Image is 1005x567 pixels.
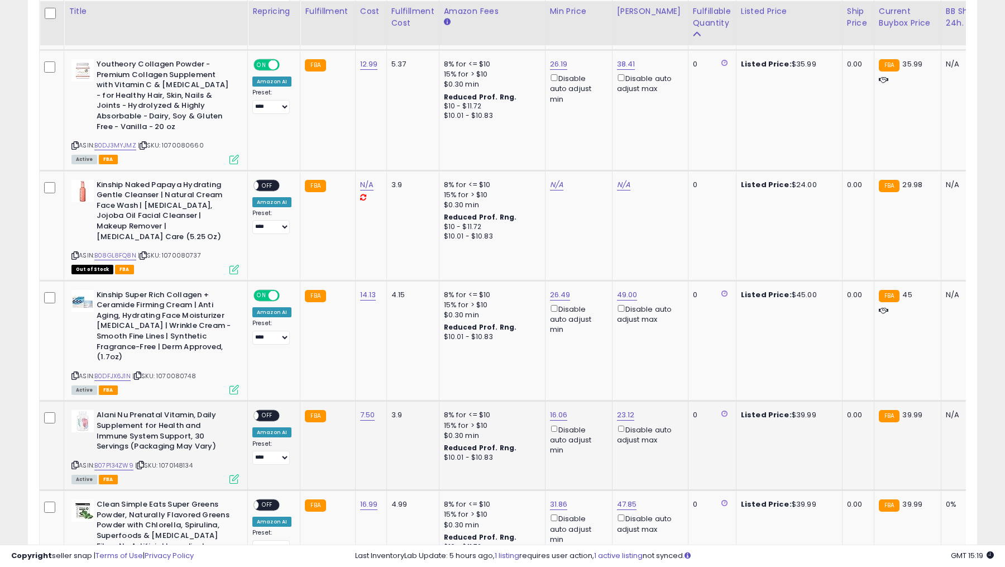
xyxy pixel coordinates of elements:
div: Amazon AI [252,517,291,527]
b: Youtheory Collagen Powder - Premium Collagen Supplement with Vitamin C & [MEDICAL_DATA] - for Hea... [97,59,232,135]
b: Reduced Prof. Rng. [444,443,517,452]
div: $0.30 min [444,200,537,210]
a: 31.86 [550,499,568,510]
a: 26.19 [550,59,568,70]
div: Disable auto adjust max [617,512,679,534]
a: Privacy Policy [145,550,194,561]
div: N/A [946,410,983,420]
div: $10.01 - $10.83 [444,453,537,463]
div: 8% for <= $10 [444,180,537,190]
div: 0 [693,59,728,69]
a: N/A [360,179,374,190]
div: Min Price [550,6,607,17]
img: 41v7sjzTaEL._SL40_.jpg [71,59,94,82]
span: OFF [259,180,276,190]
b: Listed Price: [741,59,792,69]
span: 2025-09-10 15:19 GMT [951,550,994,561]
span: FBA [99,475,118,484]
div: Amazon Fees [444,6,540,17]
a: 14.13 [360,289,376,301]
div: Disable auto adjust max [617,303,679,325]
div: 8% for <= $10 [444,499,537,509]
a: 16.06 [550,409,568,421]
div: Preset: [252,209,291,235]
small: FBA [305,499,326,512]
img: 31BC1h2IRAL._SL40_.jpg [71,410,94,432]
div: 0.00 [847,180,865,190]
div: Preset: [252,89,291,114]
div: $45.00 [741,290,834,300]
div: $24.00 [741,180,834,190]
div: Disable auto adjust min [550,72,604,104]
span: 29.98 [902,179,922,190]
a: 26.49 [550,289,571,301]
div: Preset: [252,529,291,554]
a: 23.12 [617,409,635,421]
a: N/A [550,179,563,190]
span: 39.99 [902,409,922,420]
a: 16.99 [360,499,378,510]
span: FBA [115,265,134,274]
b: Reduced Prof. Rng. [444,322,517,332]
div: BB Share 24h. [946,6,987,29]
div: 0% [946,499,983,509]
div: Amazon AI [252,77,291,87]
div: Title [69,6,243,17]
span: 35.99 [902,59,922,69]
div: Amazon AI [252,427,291,437]
span: All listings currently available for purchase on Amazon [71,385,97,395]
div: 0 [693,499,728,509]
div: 8% for <= $10 [444,410,537,420]
span: FBA [99,155,118,164]
div: Disable auto adjust max [617,423,679,445]
a: 12.99 [360,59,378,70]
div: Fulfillment [305,6,350,17]
div: 4.15 [391,290,430,300]
span: ON [255,60,269,70]
div: N/A [946,180,983,190]
div: Cost [360,6,382,17]
div: 8% for <= $10 [444,59,537,69]
span: OFF [278,290,296,300]
div: ASIN: [71,410,239,483]
small: FBA [305,290,326,302]
div: Disable auto adjust min [550,303,604,335]
div: ASIN: [71,290,239,394]
small: FBA [879,290,899,302]
div: 15% for > $10 [444,190,537,200]
div: Fulfillment Cost [391,6,434,29]
div: 0.00 [847,59,865,69]
div: $39.99 [741,410,834,420]
b: Reduced Prof. Rng. [444,532,517,542]
b: Reduced Prof. Rng. [444,92,517,102]
b: Kinship Super Rich Collagen + Ceramide Firming Cream | Anti Aging, Hydrating Face Moisturizer [ME... [97,290,232,365]
b: Listed Price: [741,409,792,420]
div: Amazon AI [252,307,291,317]
div: $10.01 - $10.83 [444,232,537,241]
div: $35.99 [741,59,834,69]
div: 0 [693,410,728,420]
div: 5.37 [391,59,430,69]
span: 39.99 [902,499,922,509]
span: OFF [259,501,276,510]
a: 1 active listing [594,550,643,561]
div: seller snap | | [11,551,194,561]
a: N/A [617,179,630,190]
div: 0.00 [847,410,865,420]
span: 45 [902,289,912,300]
span: All listings currently available for purchase on Amazon [71,155,97,164]
div: 15% for > $10 [444,300,537,310]
img: 31YD7mJwm2L._SL40_.jpg [71,180,94,202]
small: Amazon Fees. [444,17,451,27]
div: 3.9 [391,180,430,190]
div: 0 [693,290,728,300]
div: 15% for > $10 [444,509,537,520]
div: Disable auto adjust min [550,512,604,544]
span: OFF [278,60,296,70]
span: | SKU: 1070080748 [132,371,196,380]
div: Fulfillable Quantity [693,6,731,29]
div: 0.00 [847,290,865,300]
span: | SKU: 1070080660 [138,141,204,150]
div: 0.00 [847,499,865,509]
span: All listings that are currently out of stock and unavailable for purchase on Amazon [71,265,113,274]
